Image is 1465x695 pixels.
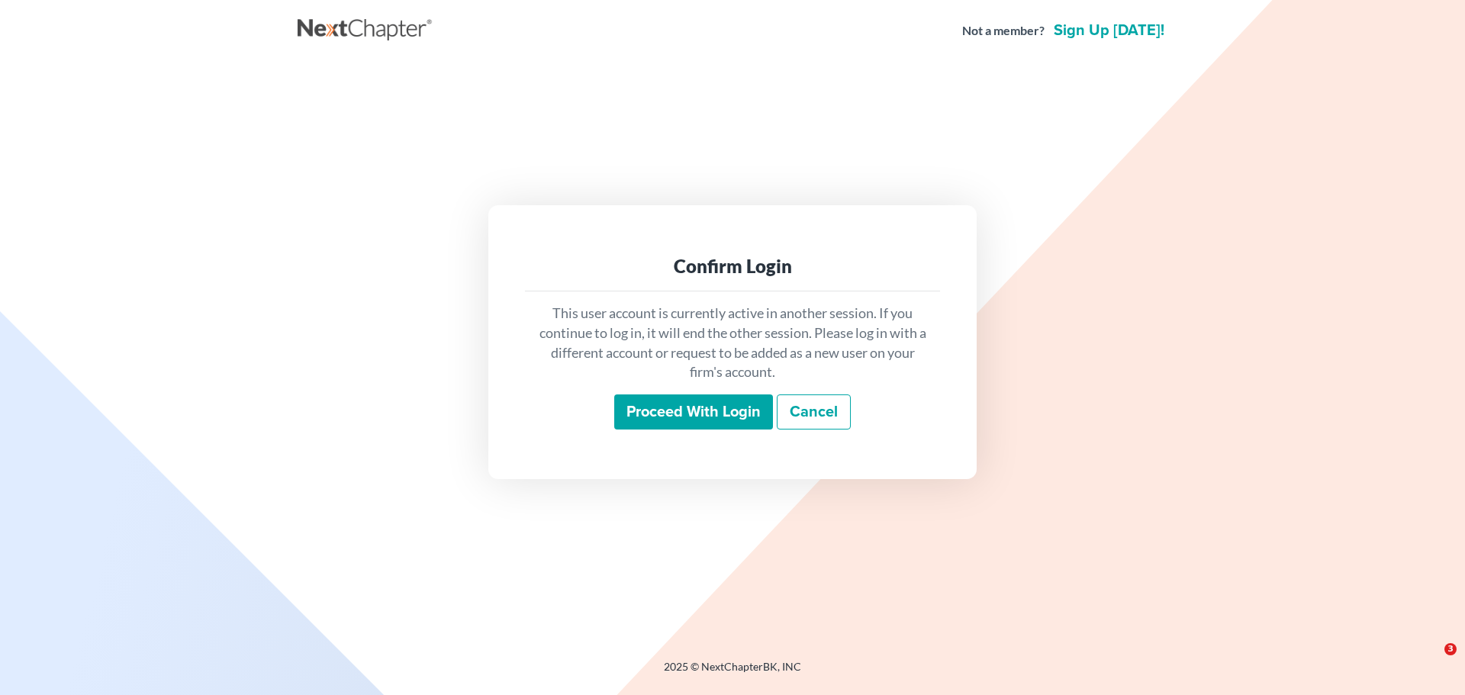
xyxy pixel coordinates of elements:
[298,659,1167,687] div: 2025 © NextChapterBK, INC
[962,22,1045,40] strong: Not a member?
[614,394,773,430] input: Proceed with login
[1444,643,1457,655] span: 3
[537,254,928,278] div: Confirm Login
[1051,23,1167,38] a: Sign up [DATE]!
[777,394,851,430] a: Cancel
[1413,643,1450,680] iframe: Intercom live chat
[537,304,928,382] p: This user account is currently active in another session. If you continue to log in, it will end ...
